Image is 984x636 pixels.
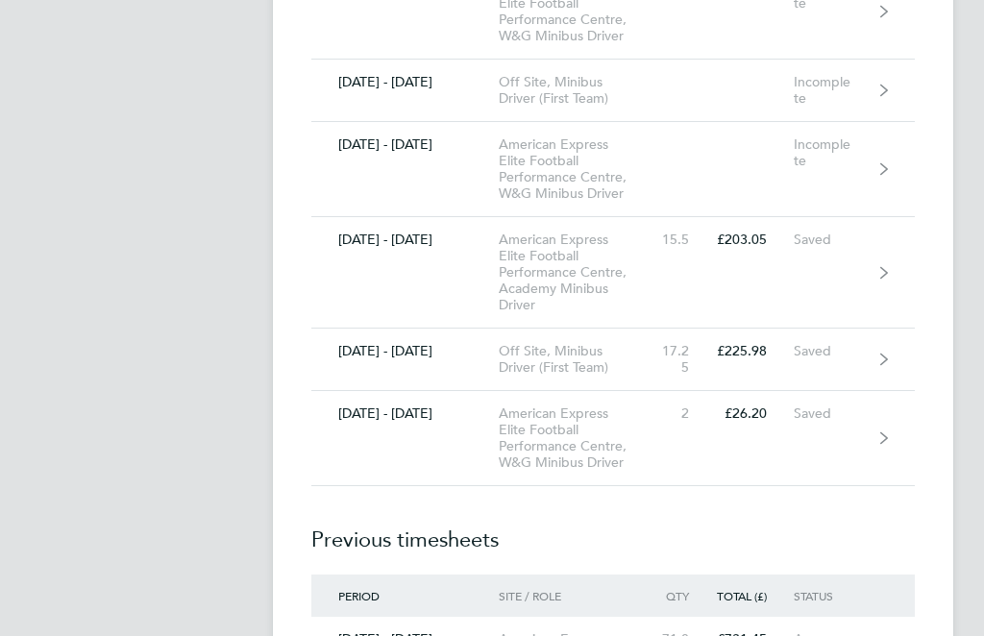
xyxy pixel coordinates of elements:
[794,343,878,359] div: Saved
[655,343,716,376] div: 17.25
[338,588,380,603] span: Period
[655,232,716,248] div: 15.5
[716,232,795,248] div: £203.05
[311,217,915,329] a: [DATE] - [DATE]American Express Elite Football Performance Centre, Academy Minibus Driver15.5£203...
[655,405,716,422] div: 2
[716,405,795,422] div: £26.20
[794,136,878,169] div: Incomplete
[499,136,655,202] div: American Express Elite Football Performance Centre, W&G Minibus Driver
[311,232,499,248] div: [DATE] - [DATE]
[499,74,655,107] div: Off Site, Minibus Driver (First Team)
[655,589,716,602] div: Qty
[716,589,795,602] div: Total (£)
[311,486,915,575] h2: Previous timesheets
[311,74,499,90] div: [DATE] - [DATE]
[311,391,915,486] a: [DATE] - [DATE]American Express Elite Football Performance Centre, W&G Minibus Driver2£26.20Saved
[311,122,915,217] a: [DATE] - [DATE]American Express Elite Football Performance Centre, W&G Minibus DriverIncomplete
[311,60,915,122] a: [DATE] - [DATE]Off Site, Minibus Driver (First Team)Incomplete
[311,329,915,391] a: [DATE] - [DATE]Off Site, Minibus Driver (First Team)17.25£225.98Saved
[794,589,878,602] div: Status
[499,405,655,471] div: American Express Elite Football Performance Centre, W&G Minibus Driver
[311,136,499,153] div: [DATE] - [DATE]
[499,343,655,376] div: Off Site, Minibus Driver (First Team)
[794,405,878,422] div: Saved
[311,405,499,422] div: [DATE] - [DATE]
[716,343,795,359] div: £225.98
[311,343,499,359] div: [DATE] - [DATE]
[794,232,878,248] div: Saved
[499,589,655,602] div: Site / Role
[499,232,655,313] div: American Express Elite Football Performance Centre, Academy Minibus Driver
[794,74,878,107] div: Incomplete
